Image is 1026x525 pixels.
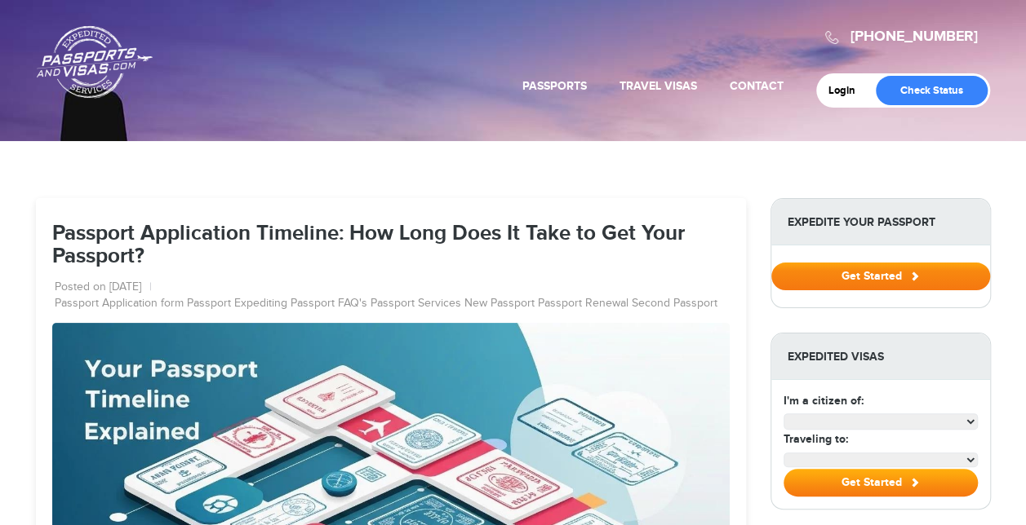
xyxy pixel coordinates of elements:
[187,296,287,312] a: Passport Expediting
[851,28,978,46] a: [PHONE_NUMBER]
[771,262,990,290] button: Get Started
[771,333,990,380] strong: Expedited Visas
[771,269,990,282] a: Get Started
[784,392,864,409] label: I'm a citizen of:
[784,430,848,448] label: Traveling to:
[876,76,988,105] a: Check Status
[730,79,784,93] a: Contact
[37,25,153,99] a: Passports & [DOMAIN_NAME]
[522,79,587,93] a: Passports
[291,296,367,312] a: Passport FAQ's
[55,280,152,296] li: Posted on [DATE]
[620,79,697,93] a: Travel Visas
[55,296,184,312] a: Passport Application form
[52,223,730,269] h1: Passport Application Timeline: How Long Does It Take to Get Your Passport?
[464,296,535,312] a: New Passport
[371,296,461,312] a: Passport Services
[828,84,867,97] a: Login
[784,469,978,496] button: Get Started
[632,296,717,312] a: Second Passport
[538,296,628,312] a: Passport Renewal
[771,199,990,245] strong: Expedite Your Passport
